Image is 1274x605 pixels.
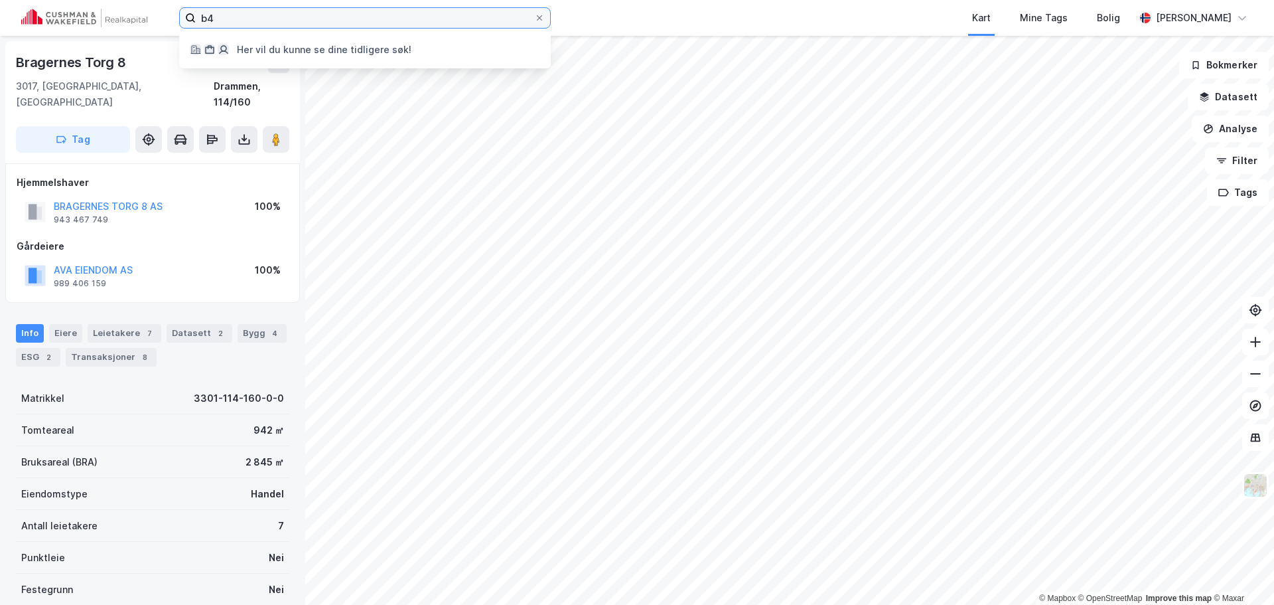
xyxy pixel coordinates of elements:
button: Tag [16,126,130,153]
div: Eiendomstype [21,486,88,502]
div: 2 [42,351,55,364]
iframe: Chat Widget [1208,541,1274,605]
div: 100% [255,262,281,278]
div: Drammen, 114/160 [214,78,289,110]
div: 100% [255,199,281,215]
div: Info [16,324,44,343]
div: [PERSON_NAME] [1156,10,1232,26]
a: Mapbox [1039,594,1076,603]
div: 4 [268,327,281,340]
div: Festegrunn [21,582,73,598]
button: Datasett [1188,84,1269,110]
div: 3301-114-160-0-0 [194,390,284,406]
div: Handel [251,486,284,502]
button: Tags [1207,179,1269,206]
div: Tomteareal [21,422,74,438]
button: Bokmerker [1179,52,1269,78]
div: Leietakere [88,324,161,343]
div: Mine Tags [1020,10,1068,26]
input: Søk på adresse, matrikkel, gårdeiere, leietakere eller personer [196,8,534,28]
div: Nei [269,550,284,566]
div: 2 [214,327,227,340]
div: Transaksjoner [66,348,157,367]
div: Hjemmelshaver [17,175,289,191]
div: Nei [269,582,284,598]
div: Matrikkel [21,390,64,406]
div: 7 [143,327,156,340]
div: Bruksareal (BRA) [21,454,98,470]
img: cushman-wakefield-realkapital-logo.202ea83816669bd177139c58696a8fa1.svg [21,9,147,27]
div: ESG [16,348,60,367]
button: Analyse [1192,116,1269,142]
a: Improve this map [1146,594,1212,603]
div: Kart [972,10,991,26]
div: Bolig [1097,10,1120,26]
div: 8 [138,351,151,364]
div: Datasett [167,324,232,343]
div: 2 845 ㎡ [246,454,284,470]
img: Z [1243,473,1268,498]
div: Bragernes Torg 8 [16,52,129,73]
div: 942 ㎡ [253,422,284,438]
div: 943 467 749 [54,215,108,225]
div: 989 406 159 [54,278,106,289]
div: 3017, [GEOGRAPHIC_DATA], [GEOGRAPHIC_DATA] [16,78,214,110]
div: Gårdeiere [17,238,289,254]
div: Kontrollprogram for chat [1208,541,1274,605]
button: Filter [1205,147,1269,174]
div: 7 [278,518,284,534]
div: Eiere [49,324,82,343]
div: Antall leietakere [21,518,98,534]
a: OpenStreetMap [1078,594,1143,603]
div: Punktleie [21,550,65,566]
div: Her vil du kunne se dine tidligere søk! [237,42,411,58]
div: Bygg [238,324,287,343]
